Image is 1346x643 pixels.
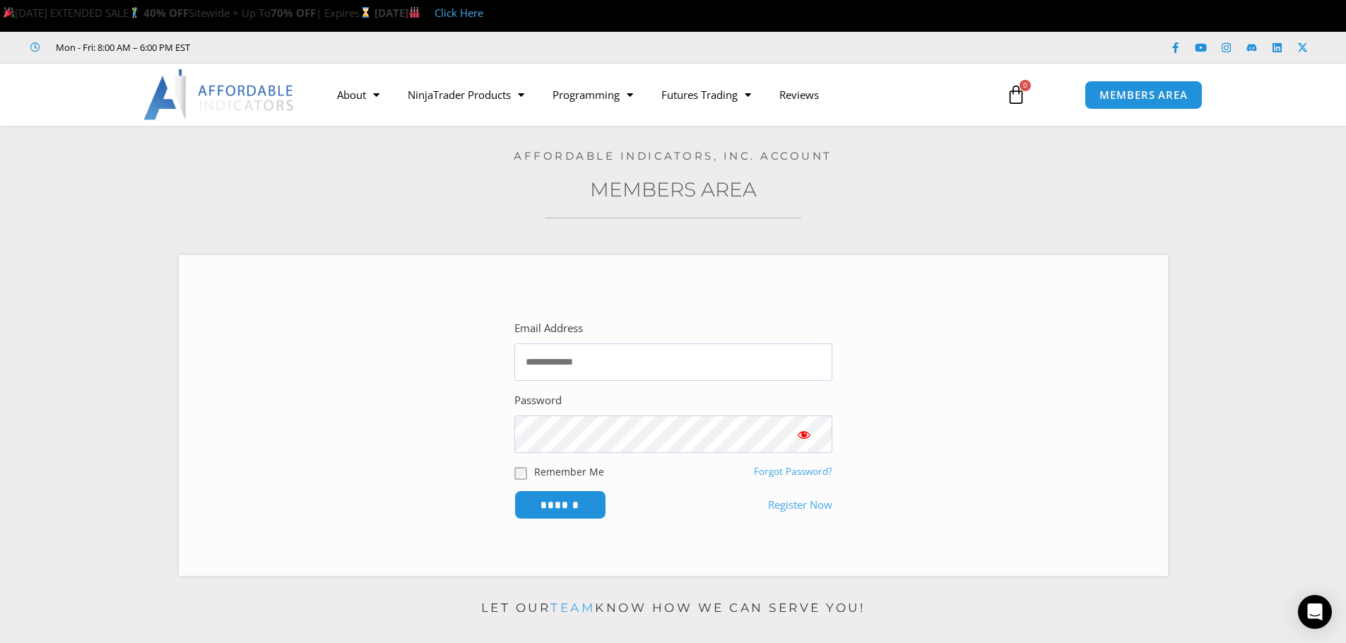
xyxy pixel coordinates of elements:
img: LogoAI | Affordable Indicators – NinjaTrader [143,69,295,120]
a: 0 [985,74,1047,115]
button: Show password [776,415,832,453]
a: Register Now [768,495,832,515]
label: Password [514,391,562,411]
label: Email Address [514,319,583,338]
a: Reviews [765,78,833,111]
strong: 70% OFF [271,6,316,20]
span: Mon - Fri: 8:00 AM – 6:00 PM EST [52,39,190,56]
a: Programming [538,78,647,111]
span: 0 [1020,80,1031,91]
span: MEMBERS AREA [1099,90,1188,100]
img: 🎉 [4,7,14,18]
img: 🏭 [409,7,420,18]
label: Remember Me [534,464,604,479]
a: Forgot Password? [754,465,832,478]
a: Affordable Indicators, Inc. Account [514,149,832,163]
iframe: Customer reviews powered by Trustpilot [210,40,422,54]
a: team [550,601,595,615]
a: Members Area [590,177,757,201]
p: Let our know how we can serve you! [179,597,1168,620]
a: MEMBERS AREA [1085,81,1203,110]
a: Click Here [435,6,483,20]
strong: [DATE] [374,6,420,20]
img: ⌛ [360,7,371,18]
div: Open Intercom Messenger [1298,595,1332,629]
a: NinjaTrader Products [394,78,538,111]
strong: 40% OFF [143,6,189,20]
a: About [323,78,394,111]
img: 🏌️‍♂️ [129,7,140,18]
nav: Menu [323,78,990,111]
a: Futures Trading [647,78,765,111]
